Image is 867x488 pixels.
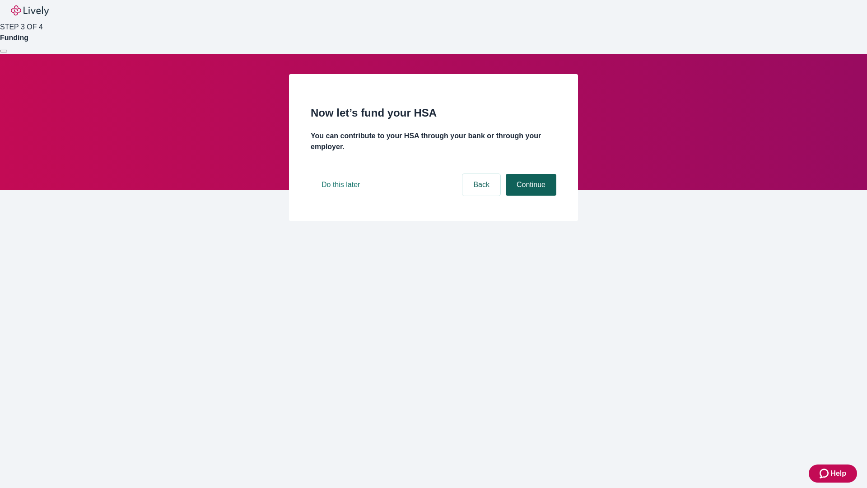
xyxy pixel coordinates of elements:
button: Do this later [311,174,371,196]
img: Lively [11,5,49,16]
button: Continue [506,174,556,196]
h2: Now let’s fund your HSA [311,105,556,121]
span: Help [830,468,846,479]
svg: Zendesk support icon [820,468,830,479]
button: Back [462,174,500,196]
button: Zendesk support iconHelp [809,465,857,483]
h4: You can contribute to your HSA through your bank or through your employer. [311,131,556,152]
